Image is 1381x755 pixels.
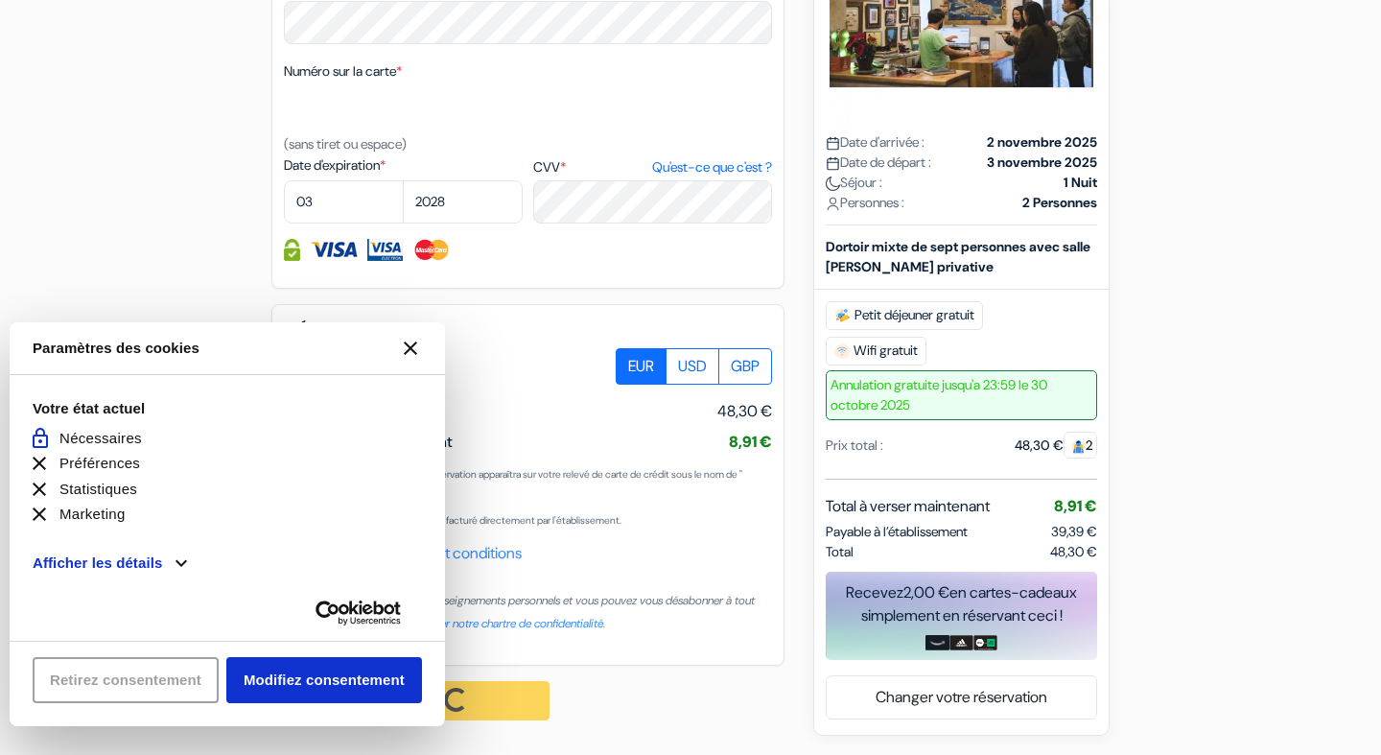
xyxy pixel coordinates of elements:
[1064,432,1097,459] span: 2
[666,348,719,385] label: USD
[310,239,358,261] img: Visa
[412,239,452,261] img: Master Card
[33,398,422,420] strong: Votre état ​​actuel
[903,582,949,602] span: 2,00 €
[617,348,772,385] div: Basic radio toggle button group
[826,136,840,151] img: calendar.svg
[284,468,742,504] small: Un montant de 8,91 € pour cette réservation apparaîtra sur votre relevé de carte de crédit sous l...
[826,581,1097,627] div: Recevez en cartes-cadeaux simplement en réservant ceci !
[33,453,422,475] li: Préférences
[949,635,973,650] img: adidas-card.png
[826,173,882,193] span: Séjour :
[367,239,402,261] img: Visa Electron
[717,400,772,423] span: 48,30 €
[826,542,854,562] span: Total
[826,436,883,456] div: Prix total :
[1054,496,1097,516] span: 8,91 €
[33,657,219,703] button: Retirez consentement
[33,504,422,526] li: Marketing
[294,601,422,625] a: Cookiebot Usercentrics - ouvre une nouvelle page
[652,157,772,177] a: Qu'est-ce que c'est ?
[1051,523,1097,540] span: 39,39 €
[826,197,840,211] img: user_icon.svg
[826,156,840,171] img: calendar.svg
[826,132,925,153] span: Date d'arrivée :
[925,635,949,650] img: amazon-card-no-text.png
[827,679,1096,716] a: Changer votre réservation
[284,61,402,82] label: Numéro sur la carte
[387,325,433,371] button: Fermer le widget CMP
[826,153,931,173] span: Date de départ :
[987,153,1097,173] strong: 3 novembre 2025
[826,522,968,542] span: Payable à l’établissement
[33,479,422,501] li: Statistiques
[718,348,772,385] label: GBP
[834,308,851,323] img: free_breakfast.svg
[826,193,904,213] span: Personnes :
[826,177,840,191] img: moon.svg
[33,553,187,575] button: Afficher les détails
[826,370,1097,420] span: Annulation gratuite jusqu'a 23:59 le 30 octobre 2025
[973,635,997,650] img: uber-uber-eats-card.png
[33,428,422,450] li: Nécessaires
[826,337,926,366] span: Wifi gratuit
[226,657,422,703] button: Modifiez consentement
[327,616,605,631] a: Cliquez ici pour consulter notre chartre de confidentialité.
[284,593,755,631] small: Nous ne vendrons jamais vos renseignements personnels et vous pouvez vous désabonner à tout moment.
[284,155,523,176] label: Date d'expiration
[1071,439,1086,454] img: guest.svg
[284,514,621,527] small: Le montant restant de ce dépôt sera facturé directement par l'établissement.
[834,343,850,359] img: free_wifi.svg
[284,239,300,261] img: Information de carte de crédit entièrement encryptée et sécurisée
[616,348,667,385] label: EUR
[729,432,772,452] span: 8,91 €
[826,238,1090,275] b: Dortoir mixte de sept personnes avec salle [PERSON_NAME] privative
[1050,542,1097,562] span: 48,30 €
[533,157,772,177] label: CVV
[284,320,772,339] h5: 3. Étape finale
[33,338,199,360] strong: Paramètres des cookies
[987,132,1097,153] strong: 2 novembre 2025
[826,495,990,518] span: Total à verser maintenant
[826,301,983,330] span: Petit déjeuner gratuit
[1015,436,1097,456] div: 48,30 €
[1064,173,1097,193] strong: 1 Nuit
[1022,193,1097,213] strong: 2 Personnes
[284,135,407,153] small: (sans tiret ou espace)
